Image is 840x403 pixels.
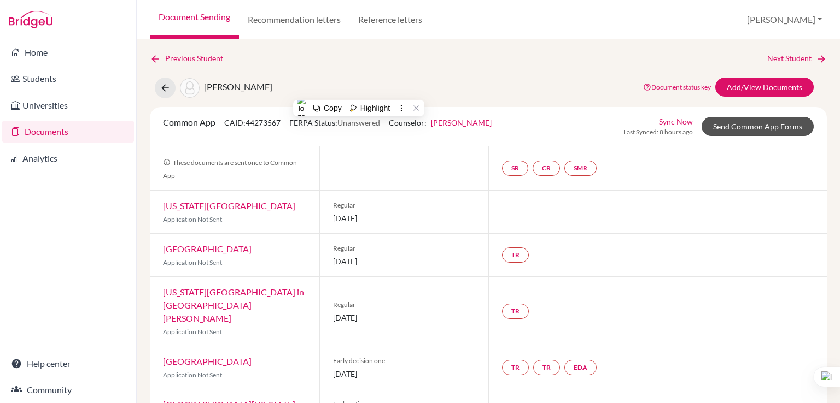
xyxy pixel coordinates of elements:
span: Early decision one [333,356,476,366]
span: Regular [333,300,476,310]
a: CR [533,161,560,176]
span: Common App [163,117,215,127]
a: Help center [2,353,134,375]
span: [DATE] [333,256,476,267]
a: Community [2,379,134,401]
a: TR [502,360,529,375]
a: [GEOGRAPHIC_DATA] [163,356,252,366]
a: Document status key [643,83,711,91]
a: TR [502,247,529,263]
a: Sync Now [659,116,693,127]
a: Documents [2,121,134,143]
span: Application Not Sent [163,258,222,266]
a: TR [502,304,529,319]
span: Counselor: [389,118,492,127]
a: Previous Student [150,52,232,64]
span: FERPA Status: [289,118,380,127]
button: [PERSON_NAME] [742,9,827,30]
span: Regular [333,200,476,210]
span: [PERSON_NAME] [204,81,272,92]
img: Bridge-U [9,11,52,28]
span: Application Not Sent [163,215,222,223]
span: Application Not Sent [163,371,222,379]
a: Universities [2,94,134,116]
a: EDA [564,360,597,375]
a: Next Student [767,52,827,64]
span: Last Synced: 8 hours ago [623,127,693,137]
a: Add/View Documents [715,78,814,97]
a: Home [2,42,134,63]
a: Students [2,68,134,90]
span: Regular [333,244,476,253]
span: [DATE] [333,312,476,323]
span: Application Not Sent [163,328,222,336]
a: Send Common App Forms [702,117,814,136]
a: [US_STATE][GEOGRAPHIC_DATA] [163,200,295,211]
span: Unanswered [337,118,380,127]
a: Analytics [2,147,134,169]
span: [DATE] [333,212,476,224]
a: SR [502,161,528,176]
a: [US_STATE][GEOGRAPHIC_DATA] in [GEOGRAPHIC_DATA][PERSON_NAME] [163,287,304,323]
span: [DATE] [333,368,476,380]
a: TR [533,360,560,375]
a: [PERSON_NAME] [431,118,492,127]
a: SMR [564,161,597,176]
span: CAID: 44273567 [224,118,281,127]
a: [GEOGRAPHIC_DATA] [163,244,252,254]
span: These documents are sent once to Common App [163,158,297,180]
